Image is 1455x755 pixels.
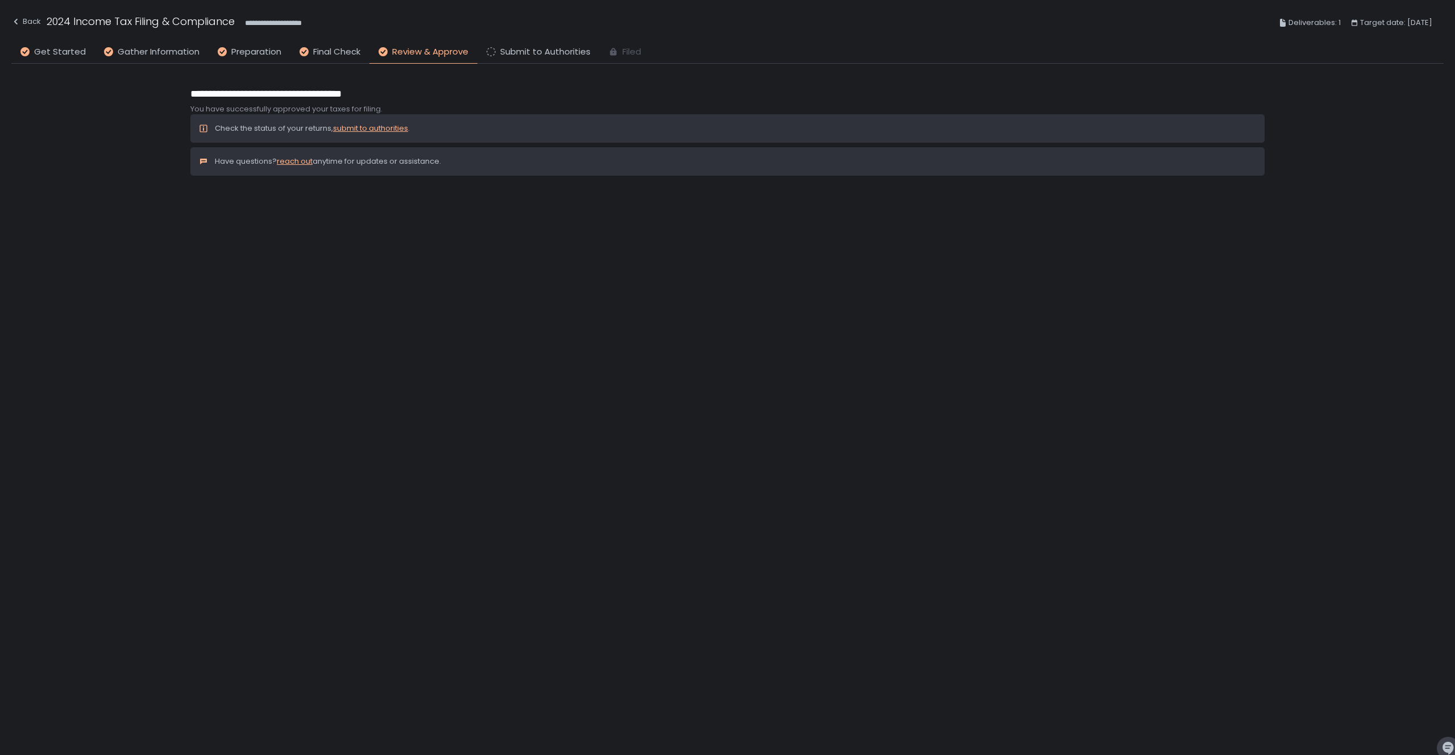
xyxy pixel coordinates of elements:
h1: 2024 Income Tax Filing & Compliance [47,14,235,29]
p: Have questions? anytime for updates or assistance. [215,156,441,167]
a: submit to authorities [333,123,408,134]
div: Back [11,15,41,28]
span: Submit to Authorities [500,45,591,59]
span: Final Check [313,45,360,59]
p: Check the status of your returns, . [215,123,410,134]
span: Review & Approve [392,45,468,59]
span: Gather Information [118,45,199,59]
span: Target date: [DATE] [1360,16,1432,30]
span: Preparation [231,45,281,59]
span: Deliverables: 1 [1288,16,1341,30]
span: Filed [622,45,641,59]
button: Back [11,14,41,32]
div: You have successfully approved your taxes for filing. [190,104,1265,114]
span: Get Started [34,45,86,59]
a: reach out [277,156,313,167]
